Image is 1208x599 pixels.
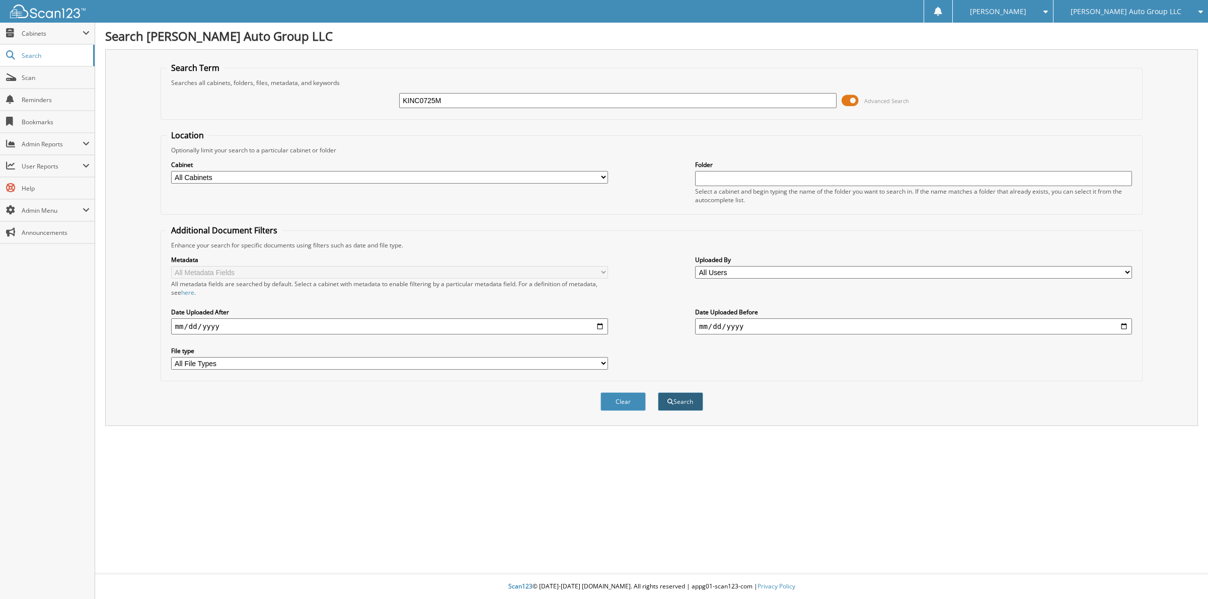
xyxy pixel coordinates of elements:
label: File type [171,347,608,355]
input: end [695,318,1132,334]
div: Searches all cabinets, folders, files, metadata, and keywords [166,78,1138,87]
span: [PERSON_NAME] Auto Group LLC [1071,9,1181,15]
div: Optionally limit your search to a particular cabinet or folder [166,146,1138,154]
span: Announcements [22,228,90,237]
button: Search [658,392,703,411]
span: Cabinets [22,29,83,38]
span: Bookmarks [22,118,90,126]
a: here [181,288,194,297]
a: Privacy Policy [758,582,795,590]
label: Date Uploaded After [171,308,608,316]
label: Cabinet [171,160,608,169]
div: Select a cabinet and begin typing the name of the folder you want to search in. If the name match... [695,187,1132,204]
legend: Additional Document Filters [166,225,282,236]
label: Folder [695,160,1132,169]
span: Search [22,51,88,60]
span: [PERSON_NAME] [970,9,1026,15]
label: Metadata [171,255,608,264]
button: Clear [600,392,646,411]
span: Scan123 [508,582,533,590]
legend: Search Term [166,62,224,73]
label: Uploaded By [695,255,1132,264]
img: scan123-logo-white.svg [10,5,86,18]
span: Help [22,184,90,193]
label: Date Uploaded Before [695,308,1132,316]
legend: Location [166,130,209,141]
span: Admin Reports [22,140,83,148]
iframe: Chat Widget [1158,551,1208,599]
span: Reminders [22,96,90,104]
span: User Reports [22,162,83,170]
h1: Search [PERSON_NAME] Auto Group LLC [105,28,1198,44]
div: Enhance your search for specific documents using filters such as date and file type. [166,241,1138,249]
span: Advanced Search [864,97,909,105]
span: Scan [22,73,90,82]
div: All metadata fields are searched by default. Select a cabinet with metadata to enable filtering b... [171,280,608,297]
div: © [DATE]-[DATE] [DOMAIN_NAME]. All rights reserved | appg01-scan123-com | [95,574,1208,599]
span: Admin Menu [22,206,83,215]
input: start [171,318,608,334]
